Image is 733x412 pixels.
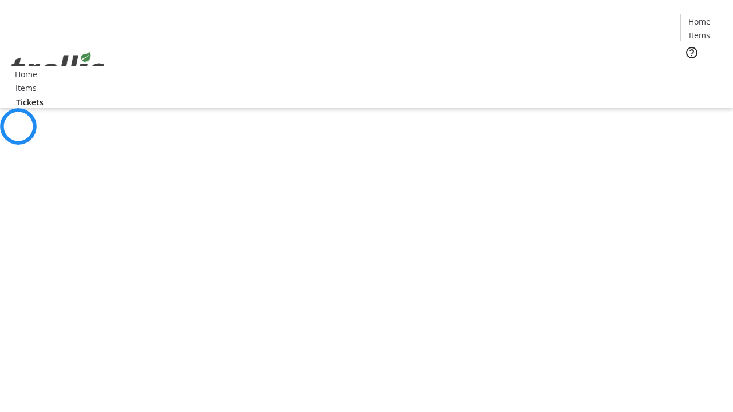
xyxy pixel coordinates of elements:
span: Tickets [689,66,717,78]
a: Items [681,29,718,41]
a: Tickets [7,96,53,108]
span: Items [15,82,37,94]
span: Home [688,15,711,27]
a: Home [7,68,44,80]
a: Home [681,15,718,27]
a: Tickets [680,66,726,78]
a: Items [7,82,44,94]
button: Help [680,41,703,64]
span: Tickets [16,96,44,108]
img: Orient E2E Organization iJa9XckSpf's Logo [7,39,109,97]
span: Home [15,68,37,80]
span: Items [689,29,710,41]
